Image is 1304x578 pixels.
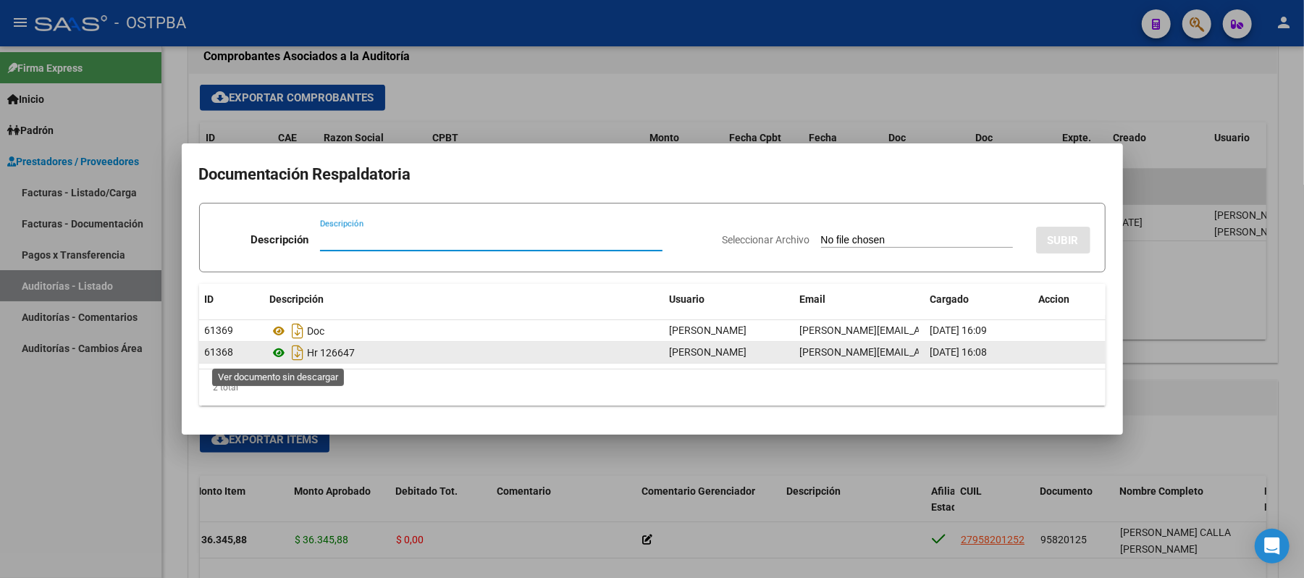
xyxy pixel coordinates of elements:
span: [PERSON_NAME] [670,324,747,336]
div: Hr 126647 [270,341,658,364]
span: Cargado [930,293,969,305]
span: [PERSON_NAME][EMAIL_ADDRESS][PERSON_NAME][DOMAIN_NAME] [800,324,1116,336]
datatable-header-cell: ID [199,284,264,315]
datatable-header-cell: Descripción [264,284,664,315]
i: Descargar documento [289,341,308,364]
p: Descripción [251,232,308,248]
button: SUBIR [1036,227,1090,254]
span: Seleccionar Archivo [723,234,810,246]
span: [DATE] 16:09 [930,324,988,336]
span: Descripción [270,293,324,305]
div: 2 total [199,369,1106,406]
span: Email [800,293,826,305]
div: Open Intercom Messenger [1255,529,1290,564]
span: [PERSON_NAME] [670,346,747,358]
i: Descargar documento [289,319,308,343]
span: ID [205,293,214,305]
span: [DATE] 16:08 [930,346,988,358]
span: Accion [1039,293,1070,305]
span: 61368 [205,346,234,358]
span: 61369 [205,324,234,336]
h2: Documentación Respaldatoria [199,161,1106,188]
div: Doc [270,319,658,343]
span: SUBIR [1048,234,1079,247]
datatable-header-cell: Email [794,284,925,315]
span: [PERSON_NAME][EMAIL_ADDRESS][PERSON_NAME][DOMAIN_NAME] [800,346,1116,358]
datatable-header-cell: Accion [1033,284,1106,315]
datatable-header-cell: Usuario [664,284,794,315]
span: Usuario [670,293,705,305]
datatable-header-cell: Cargado [925,284,1033,315]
